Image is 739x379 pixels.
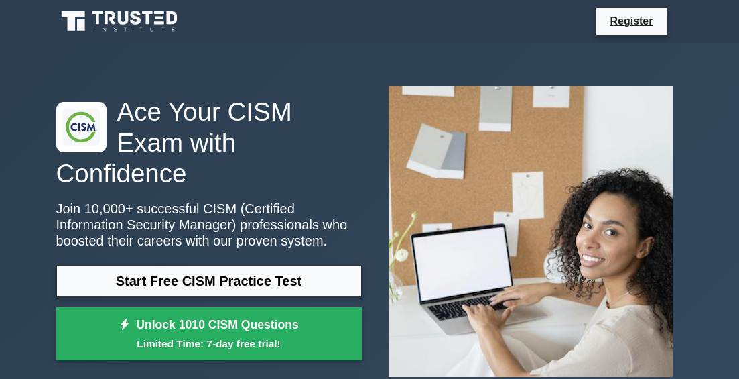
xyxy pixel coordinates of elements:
[56,307,362,361] a: Unlock 1010 CISM QuestionsLimited Time: 7-day free trial!
[56,97,362,190] h1: Ace Your CISM Exam with Confidence
[602,13,661,30] a: Register
[73,336,345,351] small: Limited Time: 7-day free trial!
[56,201,362,249] p: Join 10,000+ successful CISM (Certified Information Security Manager) professionals who boosted t...
[56,265,362,297] a: Start Free CISM Practice Test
